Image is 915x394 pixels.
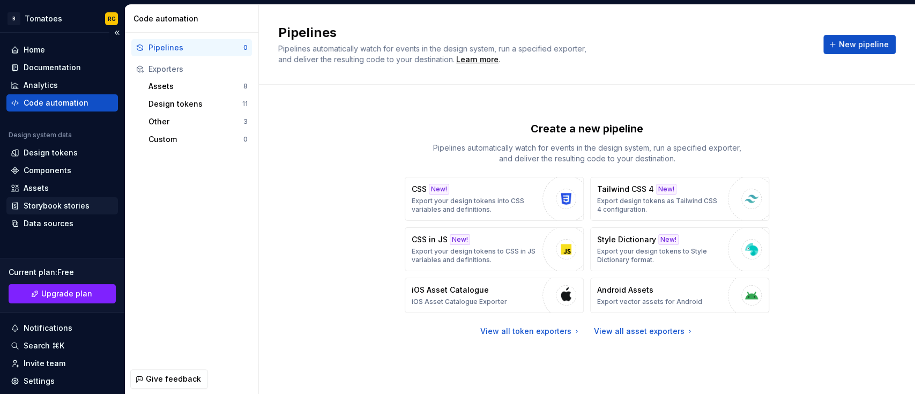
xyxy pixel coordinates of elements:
[597,184,654,195] p: Tailwind CSS 4
[590,227,769,271] button: Style DictionaryNew!Export your design tokens to Style Dictionary format.
[6,41,118,58] a: Home
[130,369,208,389] button: Give feedback
[6,197,118,214] a: Storybook stories
[450,234,470,245] div: New!
[278,44,589,64] span: Pipelines automatically watch for events in the design system, run a specified exporter, and deli...
[144,113,252,130] button: Other3
[455,56,500,64] span: .
[839,39,889,50] span: New pipeline
[133,13,254,24] div: Code automation
[24,147,78,158] div: Design tokens
[6,319,118,337] button: Notifications
[24,358,65,369] div: Invite team
[6,77,118,94] a: Analytics
[146,374,201,384] span: Give feedback
[243,135,248,144] div: 0
[24,183,49,194] div: Assets
[6,162,118,179] a: Components
[823,35,896,54] button: New pipeline
[278,24,810,41] h2: Pipelines
[405,227,584,271] button: CSS in JSNew!Export your design tokens to CSS in JS variables and definitions.
[405,177,584,221] button: CSSNew!Export your design tokens into CSS variables and definitions.
[531,121,643,136] p: Create a new pipeline
[131,39,252,56] button: Pipelines0
[24,218,73,229] div: Data sources
[412,298,507,306] p: iOS Asset Catalogue Exporter
[148,116,243,127] div: Other
[656,184,676,195] div: New!
[597,298,702,306] p: Export vector assets for Android
[6,337,118,354] button: Search ⌘K
[590,278,769,313] button: Android AssetsExport vector assets for Android
[597,285,653,295] p: Android Assets
[243,117,248,126] div: 3
[144,131,252,148] button: Custom0
[429,184,449,195] div: New!
[148,64,248,75] div: Exporters
[243,43,248,52] div: 0
[24,165,71,176] div: Components
[597,247,723,264] p: Export your design tokens to Style Dictionary format.
[144,78,252,95] button: Assets8
[412,247,537,264] p: Export your design tokens to CSS in JS variables and definitions.
[426,143,748,164] p: Pipelines automatically watch for events in the design system, run a specified exporter, and deli...
[24,376,55,386] div: Settings
[9,284,116,303] button: Upgrade plan
[594,326,694,337] a: View all asset exporters
[9,131,72,139] div: Design system data
[6,94,118,111] a: Code automation
[24,62,81,73] div: Documentation
[24,80,58,91] div: Analytics
[109,25,124,40] button: Collapse sidebar
[148,42,243,53] div: Pipelines
[412,285,489,295] p: iOS Asset Catalogue
[242,100,248,108] div: 11
[24,323,72,333] div: Notifications
[41,288,92,299] span: Upgrade plan
[2,7,122,30] button: BTomatoesRG
[412,197,537,214] p: Export your design tokens into CSS variables and definitions.
[148,81,243,92] div: Assets
[25,13,62,24] div: Tomatoes
[243,82,248,91] div: 8
[405,278,584,313] button: iOS Asset CatalogueiOS Asset Catalogue Exporter
[144,95,252,113] button: Design tokens11
[24,340,64,351] div: Search ⌘K
[597,197,723,214] p: Export design tokens as Tailwind CSS 4 configuration.
[9,267,116,278] div: Current plan : Free
[590,177,769,221] button: Tailwind CSS 4New!Export design tokens as Tailwind CSS 4 configuration.
[24,200,90,211] div: Storybook stories
[6,373,118,390] a: Settings
[412,184,427,195] p: CSS
[8,12,20,25] div: B
[480,326,581,337] a: View all token exporters
[148,134,243,145] div: Custom
[412,234,448,245] p: CSS in JS
[6,59,118,76] a: Documentation
[6,180,118,197] a: Assets
[6,355,118,372] a: Invite team
[6,144,118,161] a: Design tokens
[24,44,45,55] div: Home
[597,234,656,245] p: Style Dictionary
[658,234,679,245] div: New!
[456,54,499,65] a: Learn more
[6,215,118,232] a: Data sources
[148,99,242,109] div: Design tokens
[108,14,116,23] div: RG
[24,98,88,108] div: Code automation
